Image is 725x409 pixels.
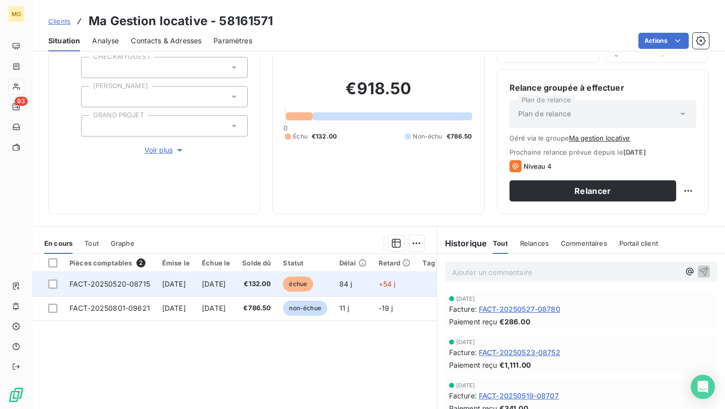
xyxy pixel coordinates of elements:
span: non-échue [283,301,327,316]
span: 0 [283,124,287,132]
span: 93 [15,97,28,106]
span: Commentaires [561,239,607,247]
div: Open Intercom Messenger [691,375,715,399]
span: Paiement reçu [449,360,497,370]
span: FACT-20250801-09621 [69,304,150,312]
span: €786.50 [242,303,271,313]
span: Graphe [111,239,134,247]
span: Niveau 4 [524,162,552,170]
div: Délai [339,259,367,267]
div: Solde dû [242,259,271,267]
span: Clients [48,17,70,25]
span: €132.00 [242,279,271,289]
input: Ajouter une valeur [90,63,98,72]
span: FACT-20250523-08752 [479,347,560,358]
span: Facture : [449,304,477,314]
span: Analyse [92,36,119,46]
button: Voir plus [81,145,248,156]
span: FACT-20250527-08780 [479,304,560,314]
span: [DATE] [456,382,475,388]
input: Ajouter une valeur [90,92,98,101]
span: Tout [493,239,508,247]
div: Statut [283,259,327,267]
span: Plan de relance [518,109,571,119]
span: Facture : [449,347,477,358]
span: échue [283,277,313,292]
span: Échu [293,132,308,141]
span: €786.50 [447,132,472,141]
span: Prochaine relance prévue depuis le [510,148,696,156]
input: Ajouter une valeur [90,121,98,130]
div: Tag Relance [422,259,474,267]
span: Paiement reçu [449,316,497,327]
button: Ma gestion locative [569,134,630,142]
span: [DATE] [202,304,226,312]
span: 84 j [339,280,352,288]
span: Géré via le groupe [510,134,696,142]
span: Tout [85,239,99,247]
div: Échue le [202,259,230,267]
h6: Relance groupée à effectuer [510,82,696,94]
div: Pièces comptables [69,258,150,267]
span: €1,111.00 [499,360,531,370]
span: Paramètres [213,36,252,46]
span: [DATE] [162,304,186,312]
span: 2 [136,258,146,267]
span: -19 j [379,304,393,312]
div: MO [8,6,24,22]
button: Relancer [510,180,676,201]
span: Relances [520,239,549,247]
h6: Historique [437,237,487,249]
div: Émise le [162,259,190,267]
span: [DATE] [456,296,475,302]
span: Non-échu [413,132,442,141]
span: 11 j [339,304,349,312]
img: Logo LeanPay [8,387,24,403]
span: Voir plus [144,145,185,155]
a: 93 [8,99,24,115]
span: Situation [48,36,80,46]
span: [DATE] [456,339,475,345]
span: €132.00 [312,132,337,141]
button: Actions [638,33,689,49]
span: [DATE] [623,148,646,156]
span: En cours [44,239,72,247]
a: Clients [48,16,70,26]
span: Contacts & Adresses [131,36,201,46]
span: [DATE] [202,280,226,288]
span: €286.00 [499,316,530,327]
span: FACT-20250520-08715 [69,280,150,288]
div: Retard [379,259,411,267]
span: FACT-20250519-08707 [479,390,559,401]
span: Facture : [449,390,477,401]
span: Portail client [619,239,658,247]
h3: Ma Gestion locative - 58161571 [89,12,273,30]
span: +54 j [379,280,396,288]
span: [DATE] [162,280,186,288]
h2: €918.50 [285,79,472,109]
